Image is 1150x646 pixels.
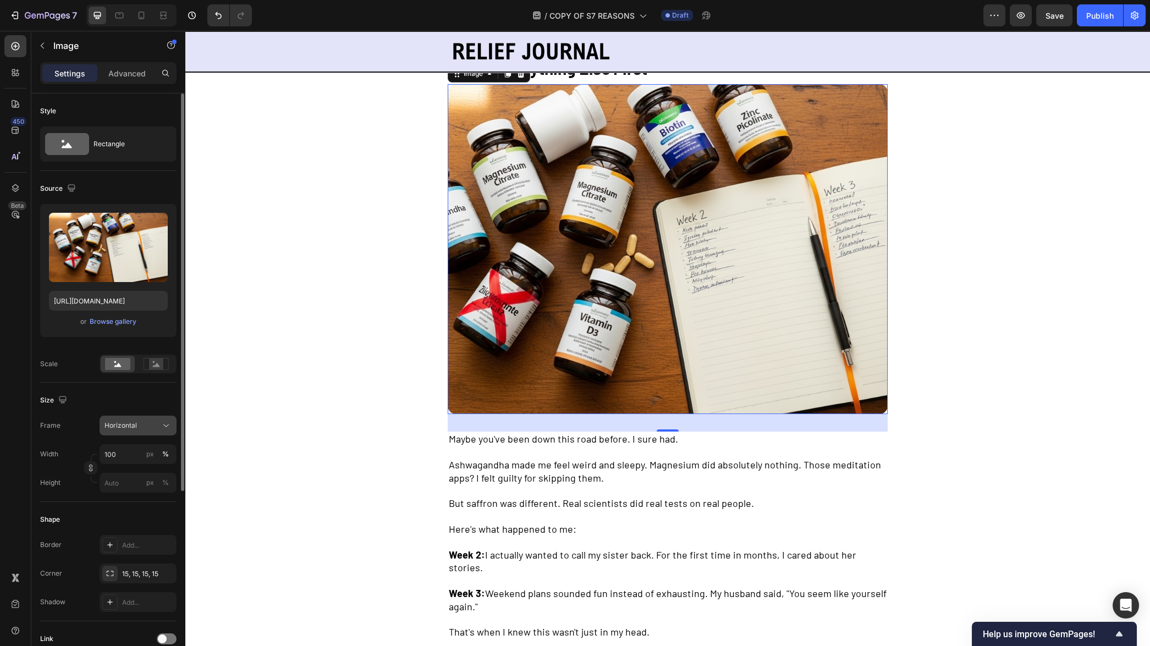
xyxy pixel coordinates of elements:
[40,478,60,488] label: Height
[549,10,635,21] span: COPY OF S7 REASONS
[122,569,174,579] div: 15, 15, 15, 15
[146,449,154,459] div: px
[54,68,85,79] p: Settings
[276,38,300,48] div: Image
[40,106,56,116] div: Style
[1086,10,1114,21] div: Publish
[90,317,136,327] div: Browse gallery
[144,448,157,461] button: %
[40,515,60,524] div: Shape
[263,556,701,581] span: Weekend plans sounded fun instead of exhausting. My husband said, "You seem like yourself again."
[1113,592,1139,619] div: Open Intercom Messenger
[53,39,147,52] p: Image
[49,291,168,311] input: https://example.com/image.jpg
[1036,4,1072,26] button: Save
[8,201,26,210] div: Beta
[40,181,78,196] div: Source
[40,359,58,369] div: Scale
[162,478,169,488] div: %
[108,68,146,79] p: Advanced
[146,478,154,488] div: px
[122,598,174,608] div: Add...
[10,117,26,126] div: 450
[80,315,87,328] span: or
[263,492,391,504] span: Here's what happened to me:
[983,627,1126,641] button: Show survey - Help us improve GemPages!
[544,10,547,21] span: /
[263,518,300,530] strong: Week 2:
[672,10,689,20] span: Draft
[100,416,177,435] button: Horizontal
[162,449,169,459] div: %
[1077,4,1123,26] button: Publish
[263,556,300,568] strong: Week 3:
[40,634,53,644] div: Link
[89,316,137,327] button: Browse gallery
[263,466,569,478] span: But saffron was different. Real scientists did real tests on real people.
[185,31,1150,646] iframe: Design area
[100,444,177,464] input: px%
[983,629,1113,639] span: Help us improve GemPages!
[263,428,696,452] span: Ashwagandha made me feel weird and sleepy. Magnesium did absolutely nothing. Those meditation app...
[122,540,174,550] div: Add...
[100,473,177,493] input: px%
[40,597,65,607] div: Shadow
[49,213,168,282] img: preview-image
[40,540,62,550] div: Border
[1046,11,1064,20] span: Save
[40,421,60,430] label: Frame
[263,518,671,543] span: I actually wanted to call my sister back. For the first time in months, I cared about her stories.
[40,568,62,578] div: Corner
[262,53,702,383] img: gempages_576114690648703826-6b30ae71-8ce0-4ead-aef1-4d74cdabb925.png
[93,131,161,157] div: Rectangle
[144,476,157,489] button: %
[263,402,493,414] span: Maybe you've been down this road before. I sure had.
[104,421,137,430] span: Horizontal
[40,449,58,459] label: Width
[159,448,172,461] button: px
[159,476,172,489] button: px
[72,9,77,22] p: 7
[263,595,464,607] span: That's when I knew this wasn't just in my head.
[40,393,69,408] div: Size
[207,4,252,26] div: Undo/Redo
[4,4,82,26] button: 7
